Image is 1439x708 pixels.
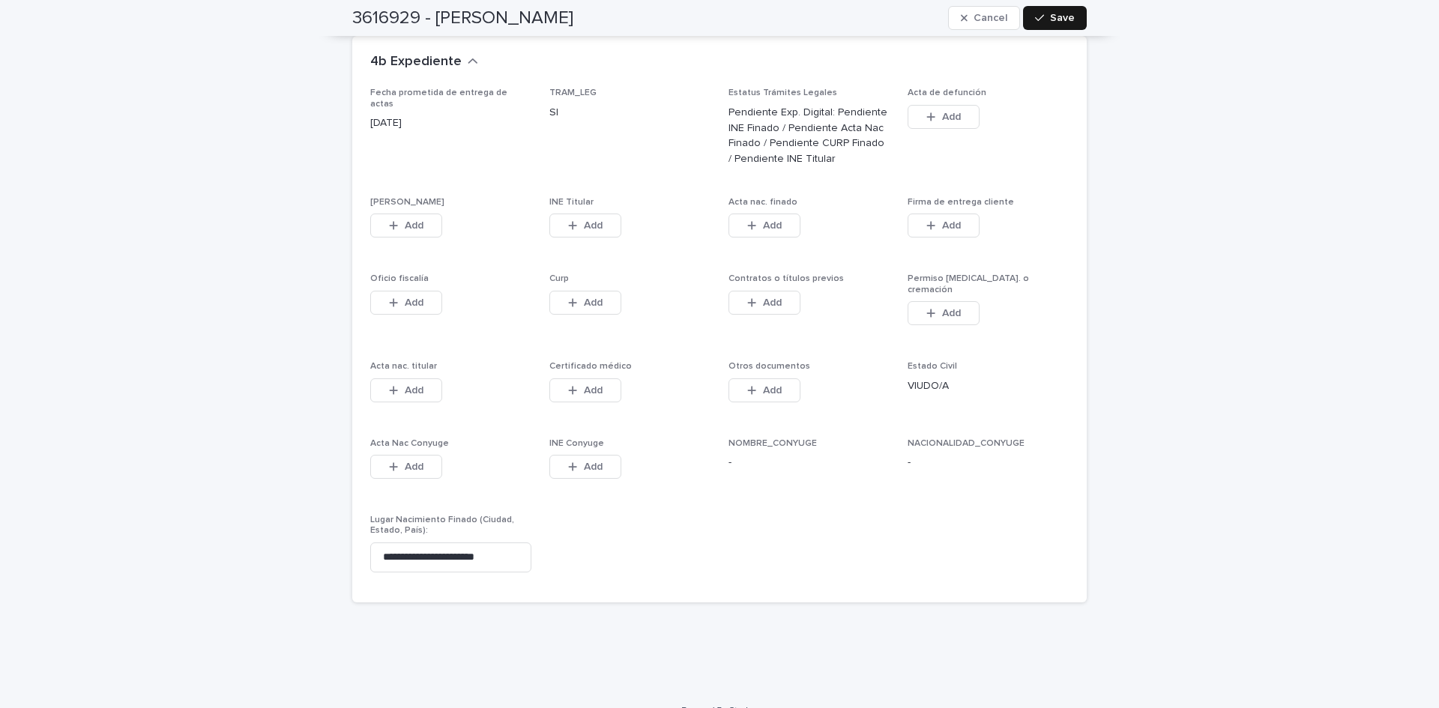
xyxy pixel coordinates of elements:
span: Add [763,385,782,396]
button: Add [728,214,800,237]
span: Curp [549,274,569,283]
span: Otros documentos [728,362,810,371]
p: - [728,455,890,471]
span: Save [1050,13,1075,23]
button: Add [908,105,980,129]
span: Estatus Trámites Legales [728,88,837,97]
button: Add [549,455,621,479]
span: Add [405,385,423,396]
span: NOMBRE_CONYUGE [728,439,817,448]
button: Add [728,378,800,402]
button: Add [370,455,442,479]
p: SI [549,105,711,121]
span: Acta de defunción [908,88,986,97]
button: 4b Expediente [370,54,478,70]
h2: 3616929 - [PERSON_NAME] [352,7,573,29]
span: Estado Civil [908,362,957,371]
span: INE Titular [549,198,594,207]
span: Add [405,462,423,472]
button: Cancel [948,6,1020,30]
span: Lugar Nacimiento Finado (Ciudad, Estado, País): [370,515,514,535]
span: Acta Nac Conyuge [370,439,449,448]
span: Cancel [974,13,1007,23]
span: Oficio fiscalía [370,274,429,283]
button: Add [549,291,621,315]
span: Acta nac. titular [370,362,437,371]
p: - [908,455,1069,471]
span: Add [763,297,782,308]
button: Add [728,291,800,315]
span: Add [584,462,603,472]
span: Add [405,297,423,308]
button: Add [549,378,621,402]
button: Add [370,378,442,402]
span: Acta nac. finado [728,198,797,207]
span: Permiso [MEDICAL_DATA]. o cremación [908,274,1029,294]
span: Add [405,220,423,231]
span: Add [942,112,961,122]
span: Add [942,220,961,231]
h2: 4b Expediente [370,54,462,70]
button: Add [370,214,442,237]
span: Certificado médico [549,362,632,371]
p: VIUDO/A [908,378,1069,394]
span: [PERSON_NAME] [370,198,444,207]
span: Contratos o títulos previos [728,274,844,283]
span: Add [584,220,603,231]
span: TRAM_LEG [549,88,597,97]
span: Add [763,220,782,231]
button: Add [908,214,980,237]
button: Save [1023,6,1087,30]
span: NACIONALIDAD_CONYUGE [908,439,1025,448]
p: [DATE] [370,115,531,131]
span: INE Conyuge [549,439,604,448]
span: Add [584,385,603,396]
button: Add [549,214,621,237]
button: Add [908,301,980,325]
button: Add [370,291,442,315]
span: Fecha prometida de entrega de actas [370,88,507,108]
span: Add [584,297,603,308]
p: Pendiente Exp. Digital: Pendiente INE Finado / Pendiente Acta Nac Finado / Pendiente CURP Finado ... [728,105,890,167]
span: Add [942,308,961,318]
span: Firma de entrega cliente [908,198,1014,207]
